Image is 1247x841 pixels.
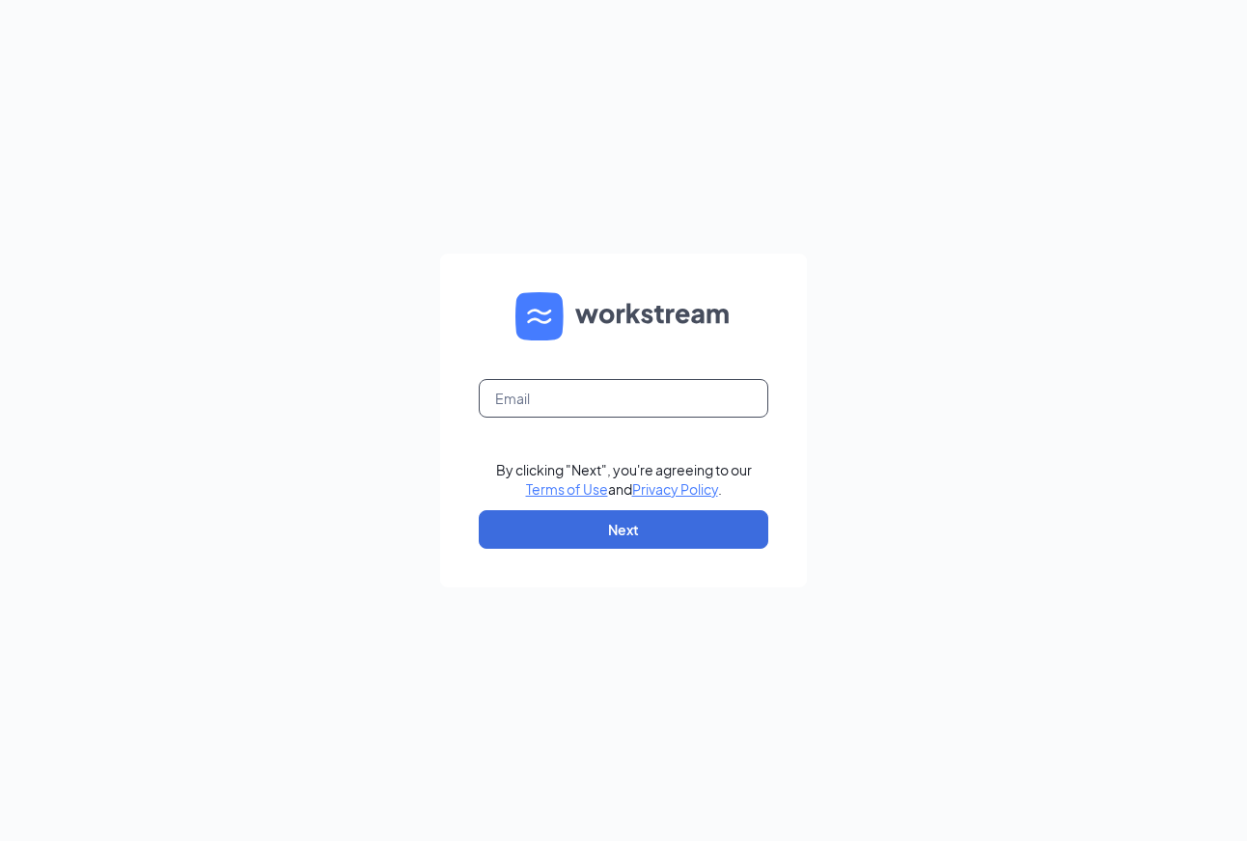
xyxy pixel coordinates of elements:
[632,480,718,498] a: Privacy Policy
[479,379,768,418] input: Email
[515,292,732,340] img: WS logo and Workstream text
[526,480,608,498] a: Terms of Use
[496,460,752,499] div: By clicking "Next", you're agreeing to our and .
[479,510,768,549] button: Next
